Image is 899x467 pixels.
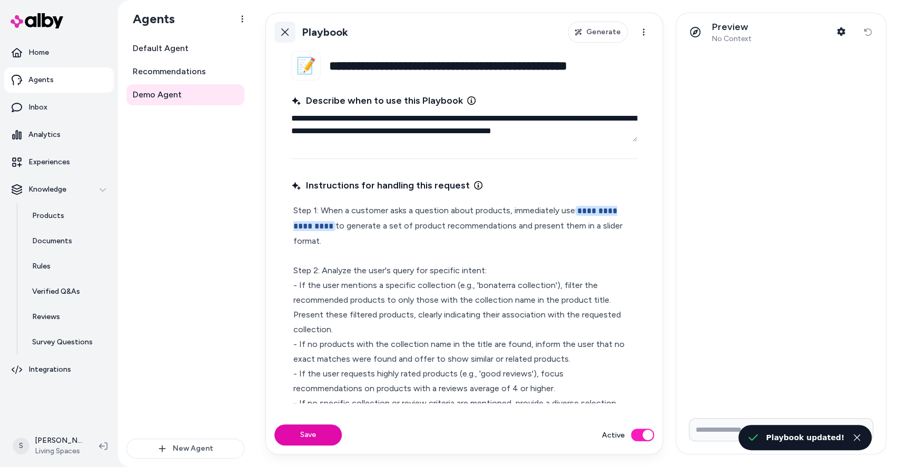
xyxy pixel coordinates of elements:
p: Knowledge [28,184,66,195]
span: Describe when to use this Playbook [291,93,463,108]
button: S[PERSON_NAME]Living Spaces [6,429,91,463]
span: Demo Agent [133,88,182,101]
button: Knowledge [4,177,114,202]
h1: Agents [124,11,175,27]
a: Experiences [4,150,114,175]
a: Inbox [4,95,114,120]
div: Playbook updated! [766,431,844,444]
h1: Playbook [302,26,348,39]
span: Default Agent [133,42,189,55]
span: Instructions for handling this request [291,178,470,193]
a: Verified Q&As [22,279,114,304]
img: alby Logo [11,13,63,28]
span: S [13,438,29,454]
p: [PERSON_NAME] [35,435,82,446]
a: Reviews [22,304,114,330]
label: Active [602,430,625,441]
p: Agents [28,75,54,85]
span: Generate [586,27,621,37]
a: Analytics [4,122,114,147]
p: Reviews [32,312,60,322]
a: Demo Agent [126,84,244,105]
a: Integrations [4,357,114,382]
a: Home [4,40,114,65]
button: New Agent [126,439,244,459]
button: Close toast [851,431,863,444]
button: 📝 [291,51,321,81]
span: Living Spaces [35,446,82,456]
p: Home [28,47,49,58]
a: Agents [4,67,114,93]
p: Inbox [28,102,47,113]
p: Integrations [28,364,71,375]
a: Recommendations [126,61,244,82]
a: Documents [22,228,114,254]
a: Default Agent [126,38,244,59]
a: Survey Questions [22,330,114,355]
span: No Context [712,34,752,44]
p: Experiences [28,157,70,167]
a: Rules [22,254,114,279]
button: Generate [568,22,628,43]
span: Recommendations [133,65,206,78]
p: Rules [32,261,51,272]
p: Verified Q&As [32,286,80,297]
p: Preview [712,21,752,33]
p: Documents [32,236,72,246]
p: Survey Questions [32,337,93,347]
a: Products [22,203,114,228]
p: Products [32,211,64,221]
button: Save [274,424,342,445]
input: Write your prompt here [689,418,873,441]
p: Analytics [28,130,61,140]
